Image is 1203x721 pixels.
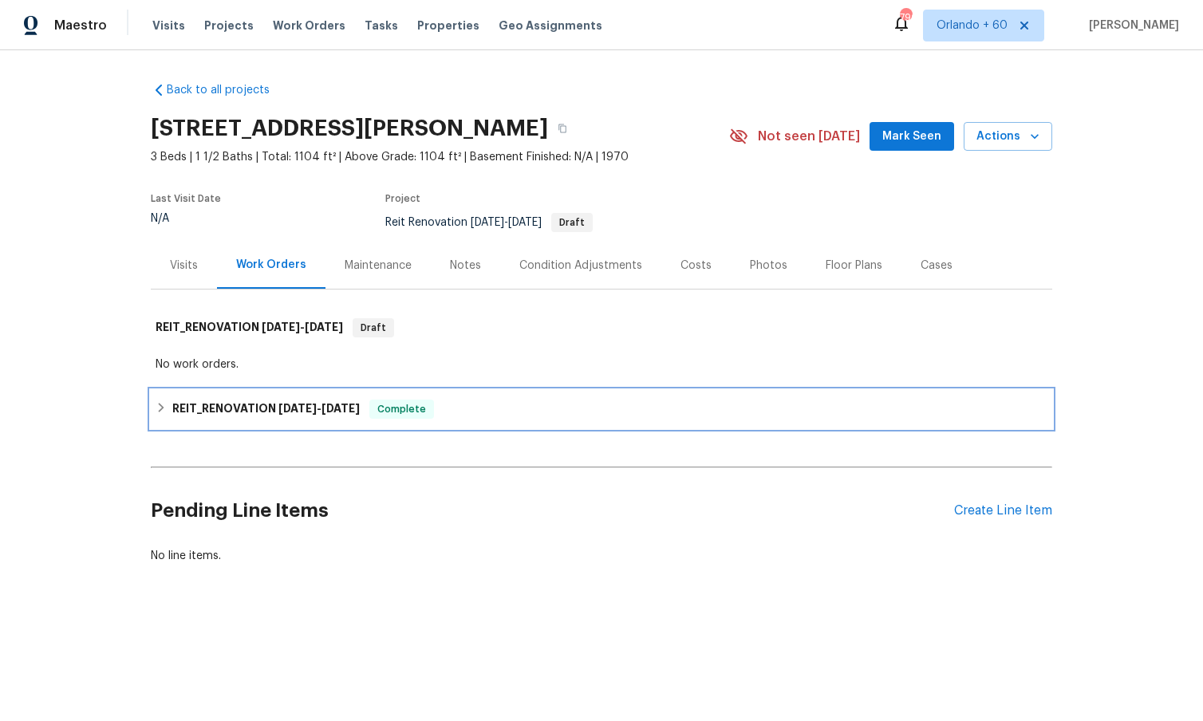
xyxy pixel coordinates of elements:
[156,318,343,337] h6: REIT_RENOVATION
[151,548,1052,564] div: No line items.
[921,258,953,274] div: Cases
[826,258,882,274] div: Floor Plans
[204,18,254,33] span: Projects
[758,128,860,144] span: Not seen [DATE]
[151,149,729,165] span: 3 Beds | 1 1/2 Baths | Total: 1104 ft² | Above Grade: 1104 ft² | Basement Finished: N/A | 1970
[305,321,343,333] span: [DATE]
[471,217,542,228] span: -
[278,403,317,414] span: [DATE]
[680,258,712,274] div: Costs
[151,302,1052,353] div: REIT_RENOVATION [DATE]-[DATE]Draft
[365,20,398,31] span: Tasks
[882,127,941,147] span: Mark Seen
[954,503,1052,518] div: Create Line Item
[750,258,787,274] div: Photos
[499,18,602,33] span: Geo Assignments
[262,321,300,333] span: [DATE]
[262,321,343,333] span: -
[385,194,420,203] span: Project
[870,122,954,152] button: Mark Seen
[156,357,1047,372] div: No work orders.
[151,474,954,548] h2: Pending Line Items
[151,390,1052,428] div: REIT_RENOVATION [DATE]-[DATE]Complete
[151,213,221,224] div: N/A
[152,18,185,33] span: Visits
[900,10,911,26] div: 796
[1083,18,1179,33] span: [PERSON_NAME]
[976,127,1039,147] span: Actions
[354,320,392,336] span: Draft
[385,217,593,228] span: Reit Renovation
[450,258,481,274] div: Notes
[321,403,360,414] span: [DATE]
[508,217,542,228] span: [DATE]
[964,122,1052,152] button: Actions
[151,120,548,136] h2: [STREET_ADDRESS][PERSON_NAME]
[417,18,479,33] span: Properties
[172,400,360,419] h6: REIT_RENOVATION
[170,258,198,274] div: Visits
[151,194,221,203] span: Last Visit Date
[548,114,577,143] button: Copy Address
[371,401,432,417] span: Complete
[273,18,345,33] span: Work Orders
[471,217,504,228] span: [DATE]
[54,18,107,33] span: Maestro
[553,218,591,227] span: Draft
[278,403,360,414] span: -
[151,82,304,98] a: Back to all projects
[519,258,642,274] div: Condition Adjustments
[937,18,1008,33] span: Orlando + 60
[236,257,306,273] div: Work Orders
[345,258,412,274] div: Maintenance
